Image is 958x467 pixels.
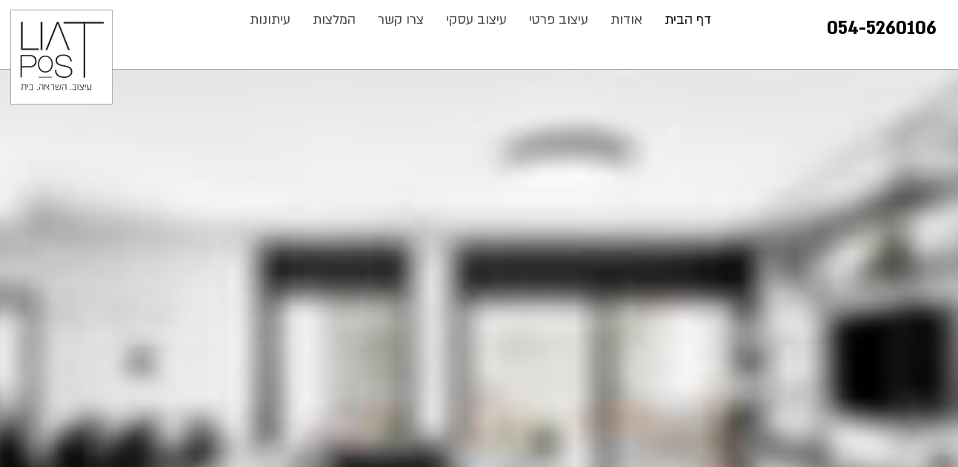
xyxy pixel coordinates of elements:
[370,10,431,30] p: צרו קשר
[239,10,302,39] a: עיתונות
[435,10,518,39] a: עיצוב עסקי
[236,10,722,39] nav: אתר
[367,10,435,39] a: צרו קשר
[657,10,719,30] p: דף הבית
[522,10,596,30] p: עיצוב פרטי
[603,10,650,30] p: אודות
[599,10,653,39] a: אודות
[518,10,599,39] a: עיצוב פרטי
[302,10,367,39] a: המלצות
[827,16,937,41] a: 054-5260106
[305,10,363,30] p: המלצות
[242,10,298,30] p: עיתונות
[439,10,514,30] p: עיצוב עסקי
[653,10,722,39] a: דף הבית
